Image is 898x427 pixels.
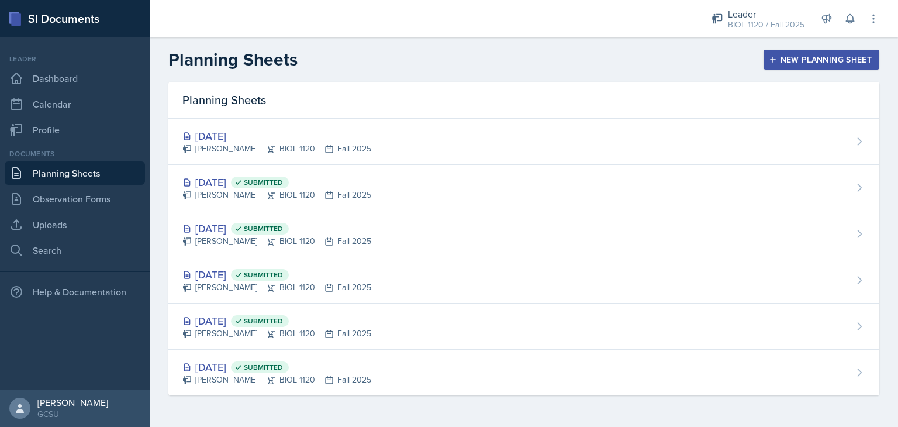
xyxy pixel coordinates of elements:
div: [PERSON_NAME] BIOL 1120 Fall 2025 [182,143,371,155]
a: [DATE] [PERSON_NAME]BIOL 1120Fall 2025 [168,119,879,165]
h2: Planning Sheets [168,49,298,70]
div: [PERSON_NAME] BIOL 1120 Fall 2025 [182,328,371,340]
div: Planning Sheets [168,82,879,119]
button: New Planning Sheet [764,50,879,70]
a: [DATE] Submitted [PERSON_NAME]BIOL 1120Fall 2025 [168,211,879,257]
span: Submitted [244,363,283,372]
div: [PERSON_NAME] BIOL 1120 Fall 2025 [182,281,371,294]
span: Submitted [244,224,283,233]
a: Uploads [5,213,145,236]
div: Help & Documentation [5,280,145,304]
div: [DATE] [182,128,371,144]
a: [DATE] Submitted [PERSON_NAME]BIOL 1120Fall 2025 [168,350,879,395]
a: Search [5,239,145,262]
span: Submitted [244,316,283,326]
a: [DATE] Submitted [PERSON_NAME]BIOL 1120Fall 2025 [168,304,879,350]
a: Calendar [5,92,145,116]
div: [DATE] [182,221,371,236]
a: Observation Forms [5,187,145,211]
a: [DATE] Submitted [PERSON_NAME]BIOL 1120Fall 2025 [168,257,879,304]
div: [DATE] [182,174,371,190]
div: Leader [728,7,804,21]
div: [PERSON_NAME] BIOL 1120 Fall 2025 [182,374,371,386]
a: Planning Sheets [5,161,145,185]
a: Profile [5,118,145,142]
span: Submitted [244,178,283,187]
div: Leader [5,54,145,64]
div: [PERSON_NAME] [37,397,108,408]
div: New Planning Sheet [771,55,872,64]
div: GCSU [37,408,108,420]
div: Documents [5,149,145,159]
div: [DATE] [182,267,371,283]
span: Submitted [244,270,283,280]
a: Dashboard [5,67,145,90]
div: [PERSON_NAME] BIOL 1120 Fall 2025 [182,189,371,201]
div: [DATE] [182,359,371,375]
div: [PERSON_NAME] BIOL 1120 Fall 2025 [182,235,371,247]
div: [DATE] [182,313,371,329]
div: BIOL 1120 / Fall 2025 [728,19,804,31]
a: [DATE] Submitted [PERSON_NAME]BIOL 1120Fall 2025 [168,165,879,211]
